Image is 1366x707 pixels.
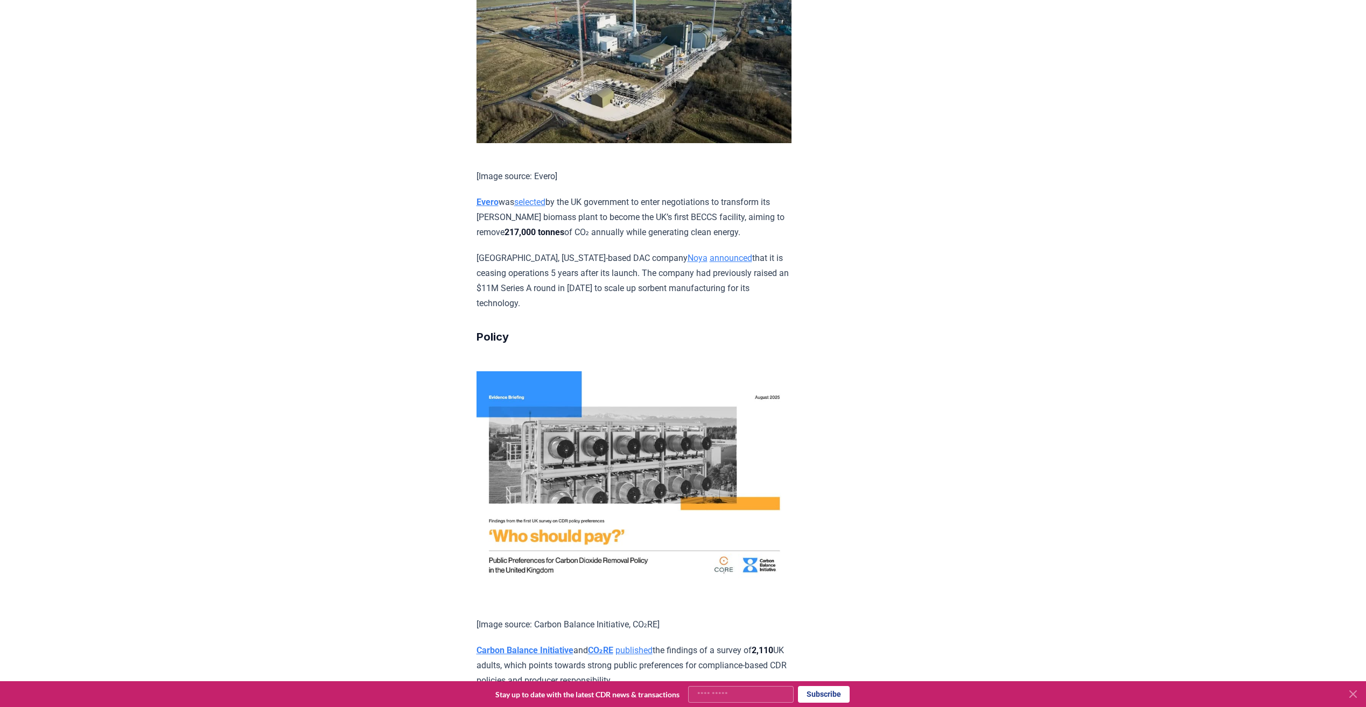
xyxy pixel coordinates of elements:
a: announced [710,253,752,263]
a: Carbon Balance Initiative [477,645,573,655]
strong: Policy [477,330,509,343]
a: selected [514,197,545,207]
p: was by the UK government to enter negotiations to transform its [PERSON_NAME] biomass plant to be... [477,195,791,240]
p: and the findings of a survey of UK adults, which points towards strong public preferences for com... [477,643,791,688]
a: published [615,645,653,655]
p: [Image source: Evero] [477,169,791,184]
a: Noya [688,253,707,263]
p: [Image source: Carbon Balance Initiative, CO₂RE] [477,617,791,632]
p: [GEOGRAPHIC_DATA], [US_STATE]-based DAC company that it is ceasing operations 5 years after its l... [477,251,791,311]
a: Evero [477,197,499,207]
strong: 217,000 tonnes [505,227,564,237]
img: blog post image [477,371,791,591]
a: CO₂RE [588,645,613,655]
strong: 2,110 [752,645,773,655]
